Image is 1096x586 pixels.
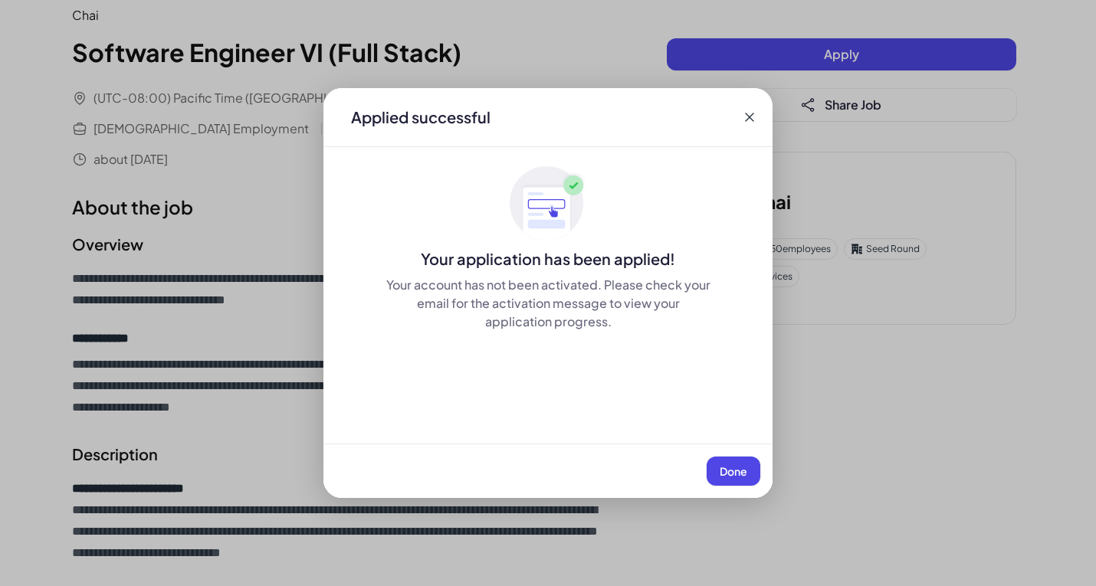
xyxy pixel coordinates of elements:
[351,106,491,128] div: Applied successful
[385,276,711,331] div: Your account has not been activated. Please check your email for the activation message to view y...
[323,248,773,270] div: Your application has been applied!
[720,464,747,478] span: Done
[510,165,586,242] img: ApplyedMaskGroup3.svg
[707,457,760,486] button: Done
